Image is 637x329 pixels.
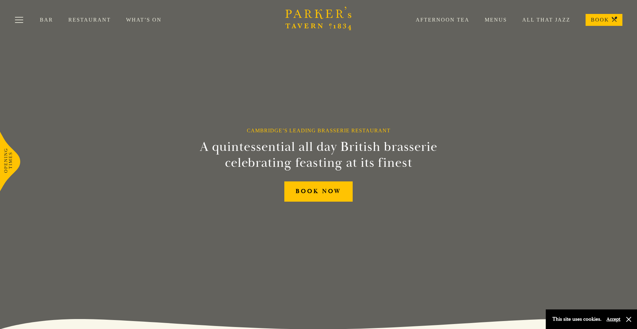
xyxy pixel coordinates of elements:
a: BOOK NOW [284,181,353,202]
button: Close and accept [625,316,632,323]
button: Accept [606,316,620,322]
h1: Cambridge’s Leading Brasserie Restaurant [247,127,390,134]
p: This site uses cookies. [552,314,602,324]
h2: A quintessential all day British brasserie celebrating feasting at its finest [167,139,470,171]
